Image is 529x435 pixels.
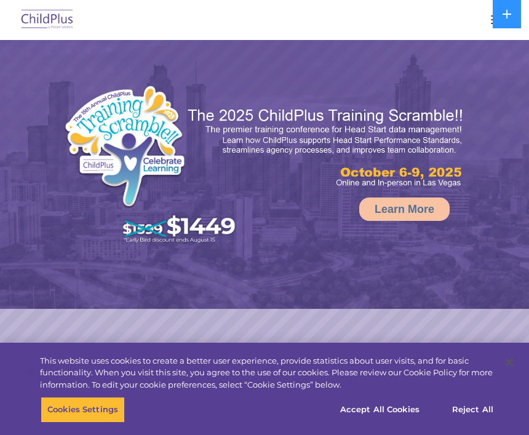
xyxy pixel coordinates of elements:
a: Learn More [359,198,450,221]
img: ChildPlus by Procare Solutions [18,6,76,34]
div: This website uses cookies to create a better user experience, provide statistics about user visit... [40,355,493,391]
button: Close [496,349,523,376]
button: Reject All [434,397,511,423]
button: Cookies Settings [41,397,125,423]
button: Accept All Cookies [333,397,426,423]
